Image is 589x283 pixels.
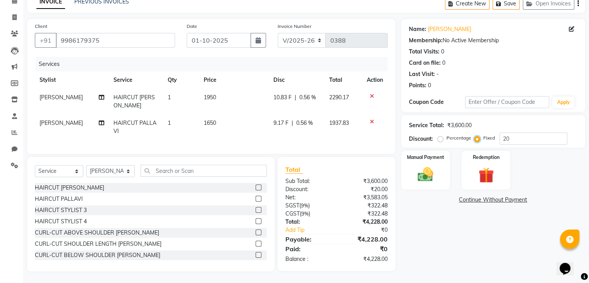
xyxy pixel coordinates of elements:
[362,71,388,89] th: Action
[36,57,393,71] div: Services
[39,119,83,126] span: [PERSON_NAME]
[407,154,444,161] label: Manual Payment
[269,71,325,89] th: Disc
[280,226,346,234] a: Add Tip
[35,71,109,89] th: Stylist
[35,33,57,48] button: +91
[337,193,393,202] div: ₹3,583.05
[301,202,308,209] span: 9%
[187,23,197,30] label: Date
[337,185,393,193] div: ₹20.00
[325,71,362,89] th: Total
[280,193,337,202] div: Net:
[280,218,337,226] div: Total:
[428,81,431,90] div: 0
[280,210,337,218] div: ( )
[409,59,441,67] div: Card on file:
[285,166,303,174] span: Total
[409,48,440,56] div: Total Visits:
[113,119,156,135] span: HAIRCUT PALLAVI
[556,252,581,275] iframe: chat widget
[56,33,175,48] input: Search by Name/Mobile/Email/Code
[35,251,160,259] div: CURL-CUT BELOW SHOULDER [PERSON_NAME]
[409,25,426,33] div: Name:
[280,235,337,244] div: Payable:
[346,226,393,234] div: ₹0
[442,59,445,67] div: 0
[35,240,161,248] div: CURL-CUT SHOULDER LENGTH [PERSON_NAME]
[441,48,444,56] div: 0
[337,177,393,185] div: ₹3,600.00
[141,165,267,177] input: Search or Scan
[285,210,300,217] span: CGST
[446,135,471,141] label: Percentage
[329,94,349,101] span: 2290.17
[409,36,577,45] div: No Active Membership
[428,25,471,33] a: [PERSON_NAME]
[35,229,159,237] div: CURL-CUT ABOVE SHOULDER [PERSON_NAME]
[292,119,293,127] span: |
[113,94,155,109] span: HAIRCUT [PERSON_NAME]
[409,121,444,129] div: Service Total:
[163,71,199,89] th: Qty
[280,185,337,193] div: Discount:
[409,70,435,78] div: Last Visit:
[403,196,584,204] a: Continue Without Payment
[473,154,500,161] label: Redemption
[299,93,316,102] span: 0.56 %
[273,119,288,127] span: 9.17 F
[280,255,337,263] div: Balance :
[168,94,171,101] span: 1
[409,98,465,106] div: Coupon Code
[337,235,393,244] div: ₹4,228.00
[204,119,216,126] span: 1650
[483,135,495,141] label: Fixed
[285,202,299,209] span: SGST
[337,210,393,218] div: ₹322.48
[35,184,104,192] div: HAIRCUT [PERSON_NAME]
[109,71,163,89] th: Service
[295,93,296,102] span: |
[409,36,443,45] div: Membership:
[465,96,550,108] input: Enter Offer / Coupon Code
[273,93,292,102] span: 10.83 F
[337,255,393,263] div: ₹4,228.00
[413,166,438,183] img: _cash.svg
[409,81,426,90] div: Points:
[280,177,337,185] div: Sub Total:
[199,71,269,89] th: Price
[474,166,499,185] img: _gift.svg
[301,211,309,217] span: 9%
[552,97,574,108] button: Apply
[436,70,439,78] div: -
[35,195,83,203] div: HAIRCUT PALLAVI
[204,94,216,101] span: 1950
[35,23,47,30] label: Client
[35,206,87,214] div: HAIRCUT STYLIST 3
[337,218,393,226] div: ₹4,228.00
[39,94,83,101] span: [PERSON_NAME]
[35,217,87,226] div: HAIRCUT STYLIST 4
[329,119,349,126] span: 1937.83
[447,121,472,129] div: ₹3,600.00
[296,119,313,127] span: 0.56 %
[168,119,171,126] span: 1
[280,202,337,210] div: ( )
[280,244,337,254] div: Paid:
[409,135,433,143] div: Discount:
[337,244,393,254] div: ₹0
[278,23,311,30] label: Invoice Number
[337,202,393,210] div: ₹322.48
